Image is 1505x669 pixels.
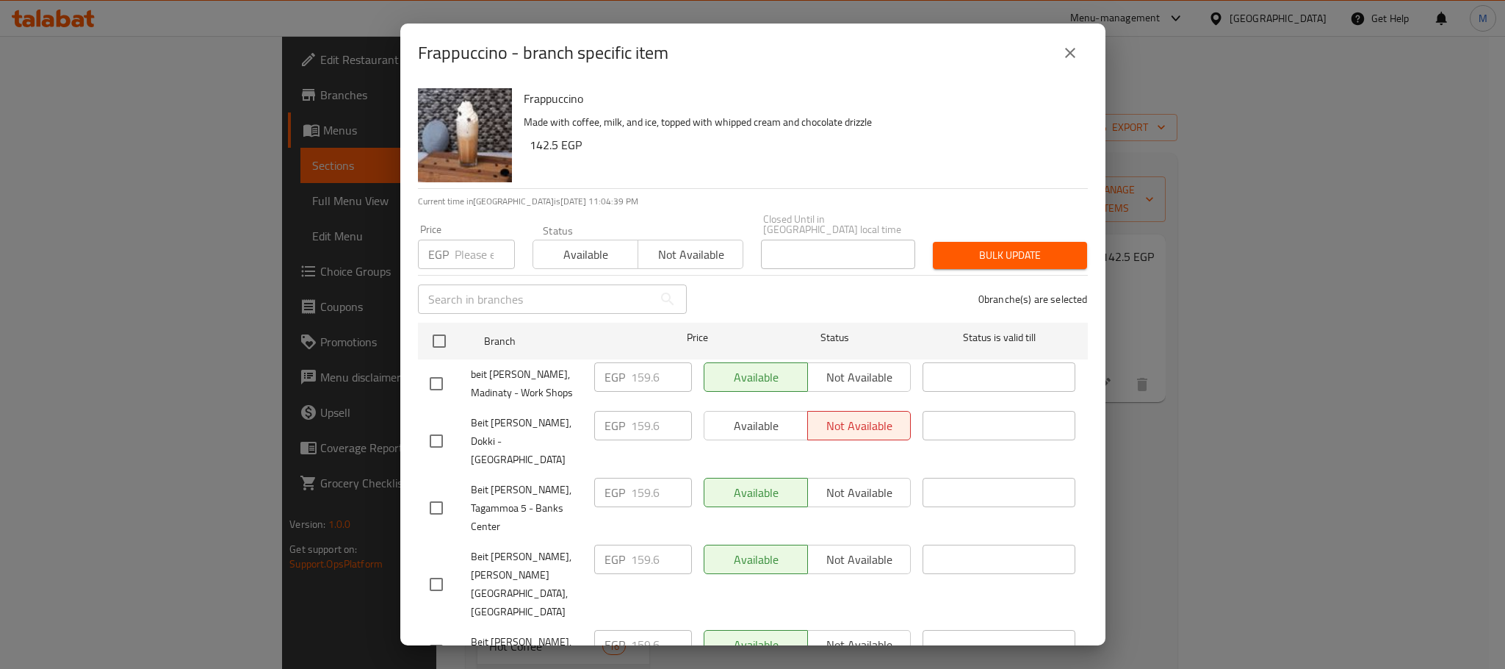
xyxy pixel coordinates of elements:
p: EGP [604,417,625,434]
p: Current time in [GEOGRAPHIC_DATA] is [DATE] 11:04:39 PM [418,195,1088,208]
span: Price [649,329,746,347]
p: EGP [604,636,625,654]
p: 0 branche(s) are selected [978,292,1088,307]
p: EGP [428,246,449,263]
input: Please enter price [631,411,692,440]
img: Frappuccino [418,88,512,182]
button: Not available [638,240,743,269]
p: EGP [604,368,625,386]
h6: 142.5 EGP [530,135,1076,155]
button: close [1053,35,1088,71]
span: Beit [PERSON_NAME], [PERSON_NAME][GEOGRAPHIC_DATA], [GEOGRAPHIC_DATA] [471,548,582,621]
span: Beit [PERSON_NAME], Tagammoa 5 - Banks Center [471,481,582,536]
p: EGP [604,551,625,568]
button: Available [533,240,638,269]
input: Please enter price [455,240,515,269]
button: Bulk update [933,242,1087,269]
span: Available [539,244,632,265]
h2: Frappuccino - branch specific item [418,41,668,65]
span: Not available [644,244,737,265]
input: Search in branches [418,285,653,314]
input: Please enter price [631,630,692,659]
input: Please enter price [631,478,692,507]
p: EGP [604,484,625,501]
span: Status is valid till [923,329,1075,347]
span: Bulk update [945,246,1075,265]
span: Branch [484,332,637,351]
h6: Frappuccino [524,88,1076,109]
p: Made with coffee, milk, and ice, topped with whipped cream and chocolate drizzle [524,113,1076,132]
span: beit [PERSON_NAME], Madinaty - Work Shops [471,365,582,402]
span: Beit [PERSON_NAME], Dokki - [GEOGRAPHIC_DATA] [471,414,582,469]
span: Status [758,329,911,347]
input: Please enter price [631,362,692,392]
input: Please enter price [631,545,692,574]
